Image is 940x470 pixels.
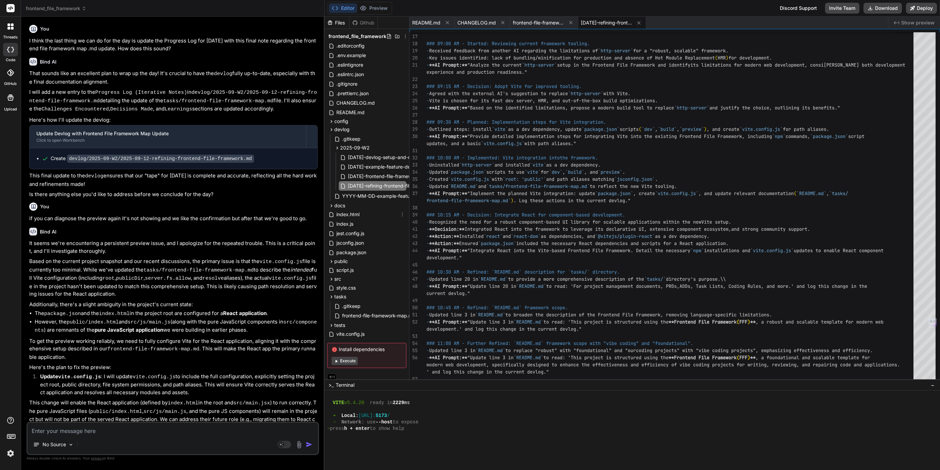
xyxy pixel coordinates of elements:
span: ooling. [563,83,582,89]
span: and [478,183,486,189]
div: 48 [409,283,418,290]
code: tasks/frontend-file-framework-map.md [144,267,254,273]
span: CHANGELOG.md [336,99,375,107]
span: ( [639,126,641,132]
span: .gitkeep [341,135,361,143]
span: tasks [334,293,346,300]
span: `vite.config.js` [739,126,783,132]
span: - [426,48,429,54]
span: .prettierrc.json [336,89,369,98]
span: `build` [565,169,584,175]
span: `package.json` [810,133,848,139]
span: docs [334,202,345,209]
li: The and the in the project root are configured for a . [35,310,318,318]
span: on for production and absence of Hot Module Replac [565,55,701,61]
span: g this change in the [813,283,867,289]
span: `vite.config.js` [655,190,699,196]
code: Decisions Made [110,106,153,112]
span: , and [584,169,598,175]
span: - [426,126,429,132]
span: `http-server` [598,48,633,54]
span: mitations of [565,48,598,54]
span: - [426,98,429,104]
span: its limitations for modern web development, consi [690,62,824,68]
span: - [426,133,429,139]
span: .editorconfig [336,42,365,50]
span: .env.example [336,51,367,59]
span: - [426,276,429,282]
span: commands, [786,133,810,139]
div: 37 [409,190,418,197]
span: "Based on the identified limitations, propose a m [467,105,601,111]
span: index.js [336,220,354,228]
span: updates, and a basic [426,140,481,146]
span: [DATE]-example-feature-devlog.md [347,163,429,171]
span: e [565,90,568,97]
span: - [426,169,429,175]
label: Upload [4,106,17,112]
span: , and update relevant documentation [699,190,794,196]
span: installations and [704,247,750,254]
button: Editor [329,3,357,13]
span: `http-server` [568,90,603,97]
div: 44 [409,247,418,254]
span: frontend-file-framework-map.md` [426,197,511,204]
span: - [426,55,429,61]
span: to reflect the new Vite tooling. [590,183,677,189]
span: - [426,183,429,189]
span: as a dev dependency. [546,162,601,168]
code: publicDir [116,276,144,281]
div: 42 [409,233,418,240]
p: This final update to the ensures that our "tape" for [DATE] is complete and accurate, reflecting ... [29,172,318,188]
span: Key issues identified: lack of bundling/minificati [429,55,565,61]
span: with path aliases." [524,140,576,146]
span: scripts to use [486,169,524,175]
span: `vite.config.js` [750,247,794,254]
code: vite.config.js [259,259,302,265]
div: 20 [409,54,418,62]
span: as dependencies, and [541,233,595,239]
div: Files [324,19,349,26]
span: [DATE]-frontend-file-framework.md [347,172,428,180]
span: I library for scalable applications within the new [565,219,701,225]
span: `jsconfig.json` [614,176,655,182]
img: attachment [295,441,303,449]
span: Received feedback from another AI regarding the li [429,48,565,54]
span: 2025-09-W2 [340,144,370,151]
p: I will add a new entry to the in detailing the update of the file. I'll also ensure the , , and s... [29,88,318,114]
span: `http-server` [522,62,557,68]
span: e Framework. Detail the necessary [601,247,690,254]
span: - [426,162,429,168]
code: server.fs.allow [145,276,191,281]
span: Ensured [459,240,478,246]
span: `react-dom` [511,233,541,239]
code: Progress Log (Iterative Notes) [95,90,187,95]
span: and installed [494,162,530,168]
span: to provide a more comprehensive description of th [508,276,641,282]
div: 30 [409,133,418,140]
span: ### 09:30 AM - Planned: Implementation steps for V [426,119,563,125]
span: `http-server` [674,105,709,111]
span: `README.md` [516,283,546,289]
span: `tasks/frontend-file-framework-map.md` [486,183,590,189]
div: 23 [409,83,418,90]
span: ) [704,126,707,132]
button: Preview [357,3,390,13]
span: `build` [658,126,677,132]
span: `package.json` [595,190,633,196]
span: `package.json` [478,240,516,246]
p: Here's how I'll update the devlog: [29,116,318,124]
span: `dev` [549,169,563,175]
span: for development. [728,55,772,61]
div: 19 [409,47,418,54]
div: 18 [409,40,418,47]
code: root [102,276,115,281]
span: nent-based development. [563,212,625,218]
div: 32 [409,154,418,161]
div: 51 [409,311,418,318]
div: 40 [409,219,418,226]
span: CHANGELOG.md [457,19,496,26]
span: and path aliases matching [546,176,614,182]
span: `root: 'public'` [503,176,546,182]
h6: Bind AI [40,58,56,65]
